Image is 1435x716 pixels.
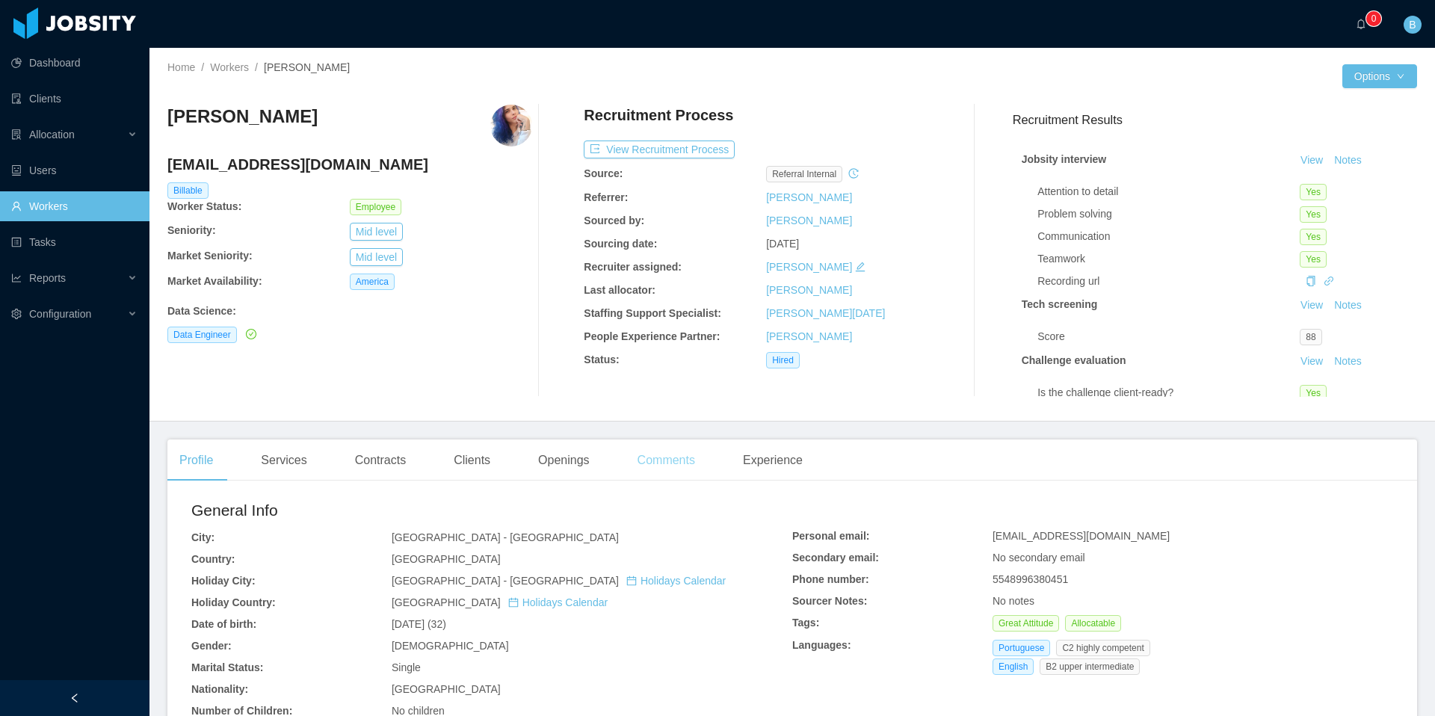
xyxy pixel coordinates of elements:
i: icon: link [1324,276,1334,286]
button: Notes [1328,152,1368,170]
b: Nationality: [191,683,248,695]
i: icon: setting [11,309,22,319]
a: [PERSON_NAME] [766,284,852,296]
div: Attention to detail [1037,184,1300,200]
span: Portuguese [993,640,1050,656]
h4: [EMAIL_ADDRESS][DOMAIN_NAME] [167,154,532,175]
span: [EMAIL_ADDRESS][DOMAIN_NAME] [993,530,1170,542]
span: B2 upper intermediate [1040,658,1140,675]
a: [PERSON_NAME] [766,261,852,273]
b: Sourcer Notes: [792,595,867,607]
span: Referral internal [766,166,842,182]
span: / [255,61,258,73]
b: Gender: [191,640,232,652]
b: Holiday City: [191,575,256,587]
span: Allocation [29,129,75,141]
div: Comments [626,439,707,481]
b: Source: [584,167,623,179]
h4: Recruitment Process [584,105,733,126]
span: [GEOGRAPHIC_DATA] [392,683,501,695]
b: Personal email: [792,530,870,542]
b: People Experience Partner: [584,330,720,342]
a: icon: link [1324,275,1334,287]
div: Score [1037,329,1300,345]
a: icon: pie-chartDashboard [11,48,138,78]
span: Yes [1300,251,1327,268]
strong: Tech screening [1022,298,1098,310]
a: icon: robotUsers [11,155,138,185]
a: [PERSON_NAME][DATE] [766,307,885,319]
span: [DEMOGRAPHIC_DATA] [392,640,509,652]
span: Data Engineer [167,327,237,343]
a: Workers [210,61,249,73]
span: America [350,274,395,290]
strong: Challenge evaluation [1022,354,1126,366]
span: B [1409,16,1416,34]
div: Communication [1037,229,1300,244]
div: Is the challenge client-ready? [1037,385,1300,401]
b: Staffing Support Specialist: [584,307,721,319]
span: [GEOGRAPHIC_DATA] - [GEOGRAPHIC_DATA] [392,531,619,543]
span: 5548996380451 [993,573,1068,585]
span: [GEOGRAPHIC_DATA] [392,553,501,565]
b: Date of birth: [191,618,256,630]
b: Tags: [792,617,819,629]
div: Copy [1306,274,1316,289]
span: / [201,61,204,73]
span: Reports [29,272,66,284]
div: Problem solving [1037,206,1300,222]
b: Market Seniority: [167,250,253,262]
div: Teamwork [1037,251,1300,267]
a: View [1295,355,1328,367]
strong: Jobsity interview [1022,153,1107,165]
div: Recording url [1037,274,1300,289]
div: Openings [526,439,602,481]
b: Data Science : [167,305,236,317]
span: [PERSON_NAME] [264,61,350,73]
b: Seniority: [167,224,216,236]
i: icon: check-circle [246,329,256,339]
span: Yes [1300,206,1327,223]
span: Yes [1300,385,1327,401]
div: Profile [167,439,225,481]
span: C2 highly competent [1056,640,1149,656]
button: Notes [1328,297,1368,315]
h3: Recruitment Results [1013,111,1417,129]
i: icon: edit [855,262,865,272]
a: [PERSON_NAME] [766,330,852,342]
b: Phone number: [792,573,869,585]
a: icon: check-circle [243,328,256,340]
span: Yes [1300,229,1327,245]
b: Worker Status: [167,200,241,212]
b: Status: [584,354,619,365]
a: Home [167,61,195,73]
a: icon: userWorkers [11,191,138,221]
button: Notes [1328,353,1368,371]
b: City: [191,531,215,543]
i: icon: solution [11,129,22,140]
b: Last allocator: [584,284,655,296]
a: [PERSON_NAME] [766,191,852,203]
i: icon: calendar [508,597,519,608]
span: 88 [1300,329,1321,345]
a: icon: exportView Recruitment Process [584,143,735,155]
a: icon: auditClients [11,84,138,114]
sup: 0 [1366,11,1381,26]
span: Employee [350,199,401,215]
a: View [1295,299,1328,311]
button: Optionsicon: down [1342,64,1417,88]
i: icon: history [848,168,859,179]
span: English [993,658,1034,675]
a: icon: profileTasks [11,227,138,257]
b: Holiday Country: [191,596,276,608]
h3: [PERSON_NAME] [167,105,318,129]
b: Sourced by: [584,215,644,226]
b: Recruiter assigned: [584,261,682,273]
div: Contracts [343,439,418,481]
img: 8e3f7ba0-825a-4655-9cd2-ca0c7de3f823_689f5279cff88-400w.png [490,105,532,146]
span: Great Attitude [993,615,1059,632]
a: [PERSON_NAME] [766,215,852,226]
b: Referrer: [584,191,628,203]
span: Billable [167,182,209,199]
span: Configuration [29,308,91,320]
